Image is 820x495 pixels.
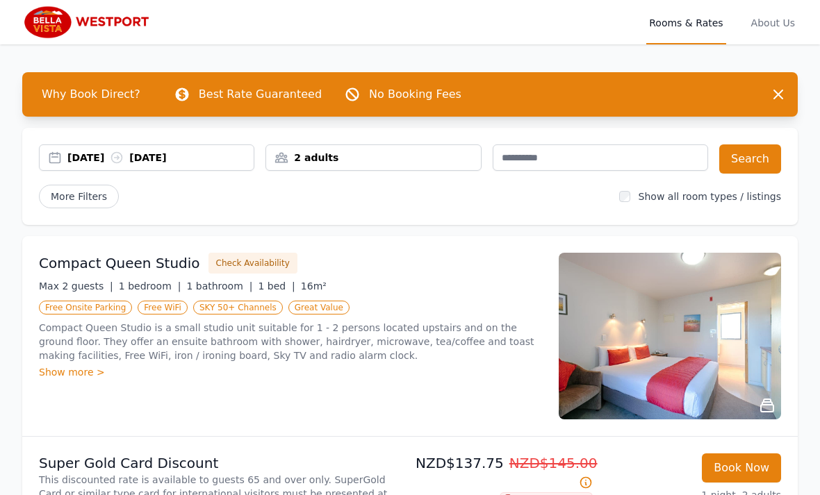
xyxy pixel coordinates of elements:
[208,253,297,274] button: Check Availability
[39,280,113,292] span: Max 2 guests |
[301,280,327,292] span: 16m²
[39,321,542,362] p: Compact Queen Studio is a small studio unit suitable for 1 - 2 persons located upstairs and on th...
[719,144,781,174] button: Search
[39,453,404,473] p: Super Gold Card Discount
[266,151,480,165] div: 2 adults
[39,301,132,314] span: Free Onsite Parking
[509,455,598,471] span: NZD$145.00
[39,253,200,273] h3: Compact Queen Studio
[258,280,295,292] span: 1 bed |
[199,86,322,103] p: Best Rate Guaranteed
[369,86,461,103] p: No Booking Fees
[639,191,781,202] label: Show all room types / listings
[288,301,350,314] span: Great Value
[22,6,156,39] img: Bella Vista Westport
[702,453,781,483] button: Book Now
[39,365,542,379] div: Show more >
[193,301,283,314] span: SKY 50+ Channels
[67,151,254,165] div: [DATE] [DATE]
[416,453,593,492] p: NZD$137.75
[186,280,252,292] span: 1 bathroom |
[119,280,181,292] span: 1 bedroom |
[31,81,151,108] span: Why Book Direct?
[39,185,119,208] span: More Filters
[138,301,188,314] span: Free WiFi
